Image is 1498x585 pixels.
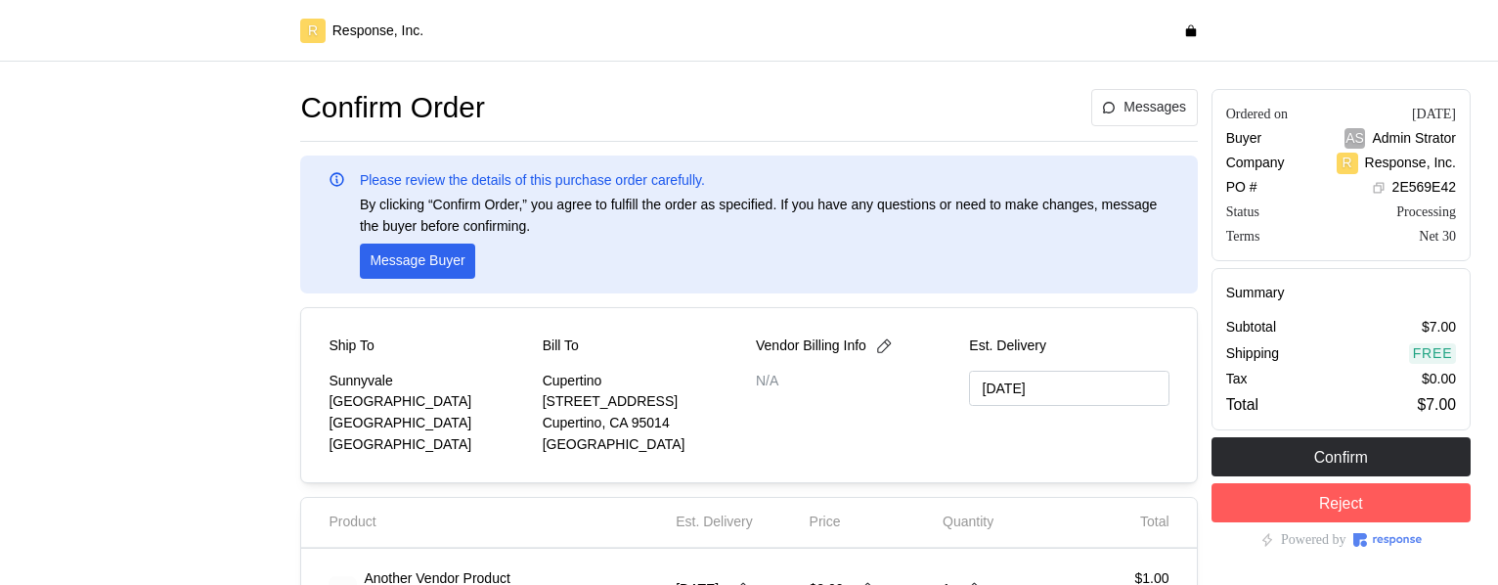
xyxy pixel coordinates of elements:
p: Total [1226,392,1258,417]
h5: Summary [1226,283,1456,303]
p: Message Buyer [370,250,464,272]
p: PO # [1226,177,1257,199]
button: Messages [1091,89,1198,126]
p: Free [1413,343,1453,365]
p: [STREET_ADDRESS] [543,391,742,413]
p: Cupertino, CA 95014 [543,413,742,434]
p: Please review the details of this purchase order carefully. [360,170,705,192]
p: [GEOGRAPHIC_DATA] [543,434,742,456]
div: Ordered on [1226,104,1288,124]
p: R [308,21,318,42]
p: Bill To [543,336,579,357]
p: Buyer [1226,128,1262,150]
p: [GEOGRAPHIC_DATA] [329,391,528,413]
div: Terms [1226,226,1260,247]
button: Message Buyer [360,244,475,279]
h1: Confirm Order [300,89,484,127]
p: Est. Delivery [969,336,1168,357]
input: MM/DD/YYYY [969,371,1168,407]
p: Ship To [329,336,374,357]
p: Powered by [1281,529,1346,551]
p: Response, Inc. [332,21,423,42]
p: [GEOGRAPHIC_DATA] [329,434,528,456]
div: Status [1226,202,1259,222]
button: Confirm [1212,437,1471,476]
p: N/A [756,371,955,392]
p: Confirm [1314,445,1368,470]
p: Company [1226,153,1285,174]
button: Reject [1212,483,1471,522]
p: $7.00 [1422,317,1456,338]
p: Est. Delivery [676,512,753,533]
p: Vendor Billing Info [756,336,866,357]
p: Total [1140,512,1169,533]
p: 2E569E42 [1392,177,1456,199]
p: [GEOGRAPHIC_DATA] [329,413,528,434]
p: By clicking “Confirm Order,” you agree to fulfill the order as specified. If you have any questio... [360,195,1169,237]
p: R [1343,153,1352,174]
p: Subtotal [1226,317,1276,338]
p: Product [329,512,375,533]
p: Price [810,512,841,533]
p: Quantity [943,512,993,533]
p: Reject [1319,491,1363,516]
p: Sunnyvale [329,371,528,392]
div: Processing [1396,202,1456,222]
img: Response Logo [1353,533,1422,547]
p: AS [1345,128,1364,150]
p: Response, Inc. [1365,153,1456,174]
p: Cupertino [543,371,742,392]
p: Messages [1123,97,1186,118]
p: Shipping [1226,343,1280,365]
p: Tax [1226,369,1248,390]
p: $0.00 [1422,369,1456,390]
p: Admin Strator [1372,128,1456,150]
div: [DATE] [1412,104,1456,124]
p: $7.00 [1418,392,1456,417]
div: Net 30 [1419,226,1456,247]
